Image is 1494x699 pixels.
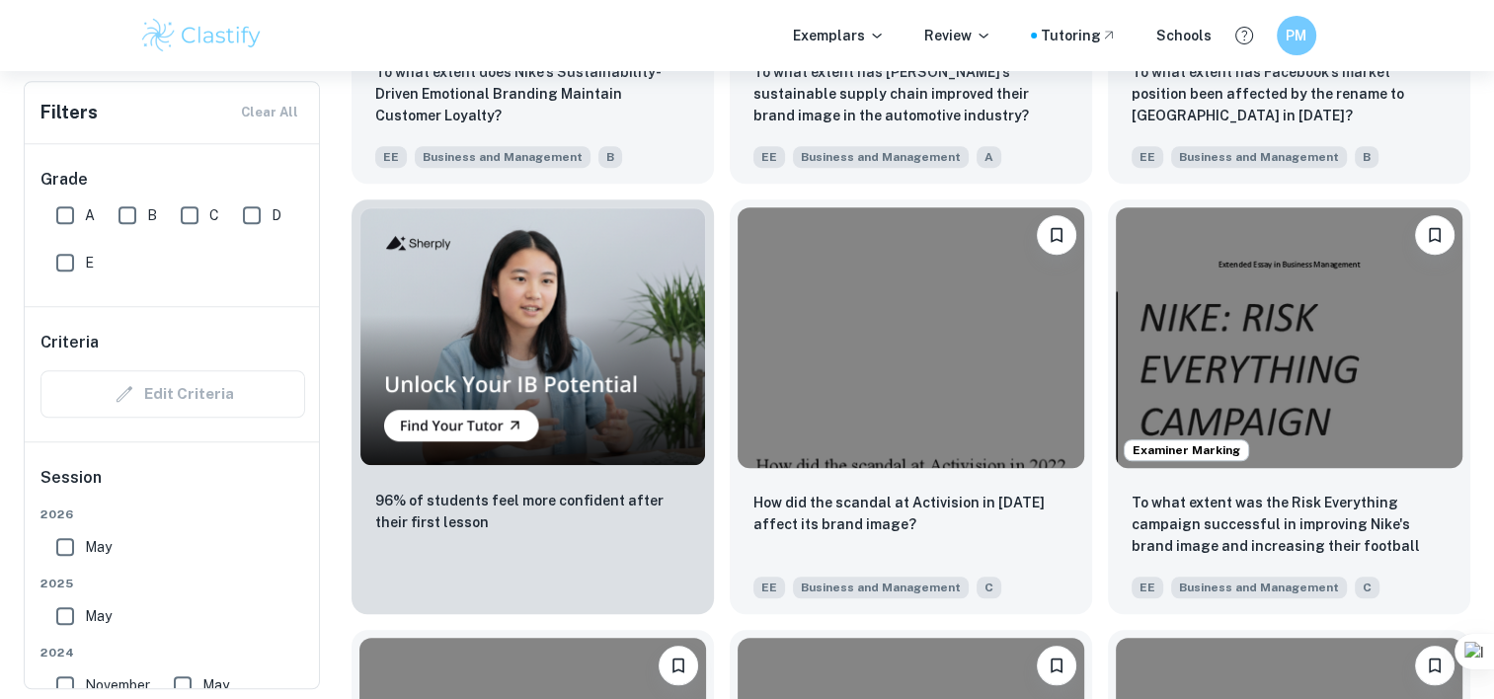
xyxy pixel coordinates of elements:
span: May [202,674,229,696]
p: Review [924,25,991,46]
h6: Filters [40,99,98,126]
a: Schools [1156,25,1212,46]
span: Business and Management [793,146,969,168]
p: 96% of students feel more confident after their first lesson [375,490,690,533]
button: Bookmark [659,646,698,685]
a: BookmarkHow did the scandal at Activision in 2022 affect its brand image?EEBusiness and ManagementC [730,199,1092,613]
span: EE [375,146,407,168]
p: To what extent has Tesla’s sustainable supply chain improved their brand image in the automotive ... [753,61,1068,126]
span: 2024 [40,644,305,661]
span: Business and Management [415,146,590,168]
span: Business and Management [1171,146,1347,168]
span: C [1355,577,1379,598]
h6: Grade [40,168,305,192]
p: Exemplars [793,25,885,46]
img: Business and Management EE example thumbnail: To what extent was the Risk Everything c [1116,207,1462,467]
h6: PM [1285,25,1307,46]
p: How did the scandal at Activision in 2022 affect its brand image? [753,492,1068,535]
span: EE [753,577,785,598]
span: D [272,204,281,226]
span: May [85,536,112,558]
img: Clastify logo [139,16,265,55]
span: A [977,146,1001,168]
a: Tutoring [1041,25,1117,46]
span: B [147,204,157,226]
button: PM [1277,16,1316,55]
img: Thumbnail [359,207,706,465]
h6: Session [40,466,305,505]
span: A [85,204,95,226]
span: November [85,674,150,696]
span: C [209,204,219,226]
div: Criteria filters are unavailable when searching by topic [40,370,305,418]
button: Bookmark [1037,215,1076,255]
span: B [1355,146,1378,168]
a: Thumbnail96% of students feel more confident after their first lesson [352,199,714,613]
span: C [977,577,1001,598]
span: Business and Management [793,577,969,598]
span: B [598,146,622,168]
img: Business and Management EE example thumbnail: How did the scandal at Activision in 202 [738,207,1084,467]
p: To what extent does Nike's Sustainability-Driven Emotional Branding Maintain Customer Loyalty? [375,61,690,126]
span: EE [1132,577,1163,598]
button: Bookmark [1415,646,1455,685]
span: 2025 [40,575,305,592]
span: 2026 [40,505,305,523]
button: Bookmark [1037,646,1076,685]
span: EE [753,146,785,168]
p: To what extent was the Risk Everything campaign successful in improving Nike's brand image and in... [1132,492,1447,559]
span: Business and Management [1171,577,1347,598]
span: EE [1132,146,1163,168]
button: Bookmark [1415,215,1455,255]
h6: Criteria [40,331,99,354]
span: E [85,252,94,273]
span: Examiner Marking [1125,441,1248,459]
span: May [85,605,112,627]
a: Examiner MarkingBookmarkTo what extent was the Risk Everything campaign successful in improving N... [1108,199,1470,613]
button: Help and Feedback [1227,19,1261,52]
p: To what extent has Facebook’s market position been affected by the rename to Meta in 2021? [1132,61,1447,126]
